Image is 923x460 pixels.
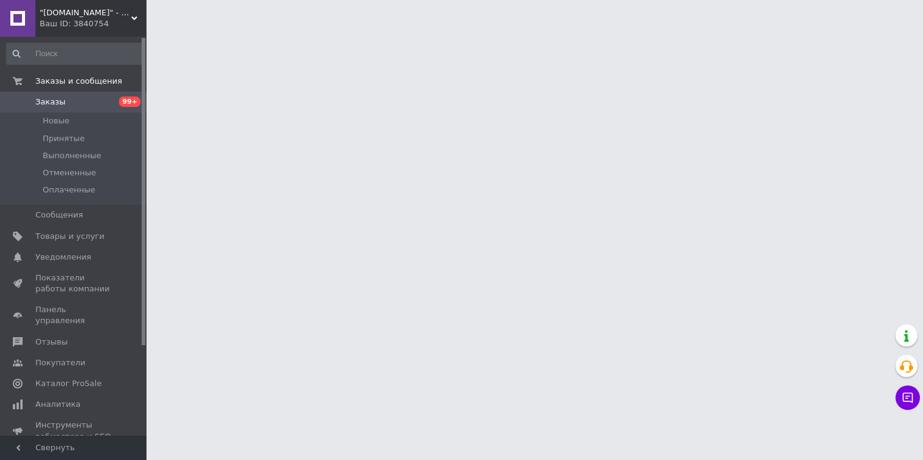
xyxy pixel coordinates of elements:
span: Уведомления [35,252,91,263]
span: Выполненные [43,150,101,161]
span: Сообщения [35,210,83,221]
span: Отмененные [43,167,96,178]
span: Аналитика [35,399,81,410]
button: Чат с покупателем [896,385,920,410]
input: Поиск [6,43,144,65]
span: Товары и услуги [35,231,104,242]
span: Панель управления [35,304,113,326]
span: Показатели работы компании [35,272,113,294]
span: Покупатели [35,357,85,368]
span: Отзывы [35,337,68,348]
span: Заказы и сообщения [35,76,122,87]
span: Оплаченные [43,184,95,195]
span: "tehnika-ggshop.com.ua" - Интернет-магазин [40,7,131,18]
span: Каталог ProSale [35,378,101,389]
span: Инструменты вебмастера и SEO [35,420,113,442]
div: Ваш ID: 3840754 [40,18,147,29]
span: 99+ [119,97,140,107]
span: Заказы [35,97,65,108]
span: Принятые [43,133,85,144]
span: Новые [43,115,70,126]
